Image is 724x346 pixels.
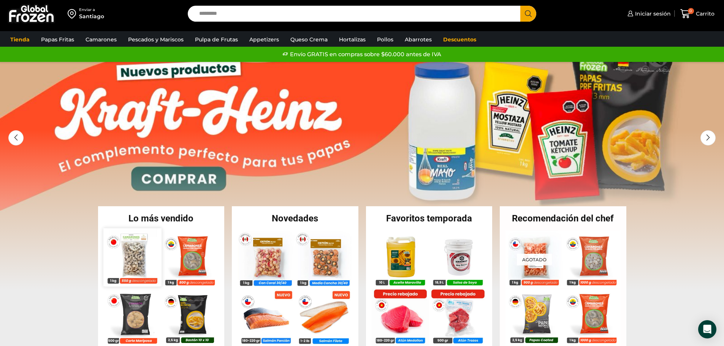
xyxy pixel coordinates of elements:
div: Open Intercom Messenger [698,320,716,338]
a: Appetizers [246,32,283,47]
h2: Lo más vendido [98,214,225,223]
a: Pulpa de Frutas [191,32,242,47]
div: Enviar a [79,7,104,13]
a: 0 Carrito [678,5,716,23]
button: Search button [520,6,536,22]
h2: Favoritos temporada [366,214,493,223]
span: Iniciar sesión [633,10,671,17]
a: Pollos [373,32,397,47]
a: Camarones [82,32,120,47]
a: Iniciar sesión [626,6,671,21]
img: address-field-icon.svg [68,7,79,20]
h2: Novedades [232,214,358,223]
h2: Recomendación del chef [500,214,626,223]
a: Descuentos [439,32,480,47]
div: Santiago [79,13,104,20]
a: Pescados y Mariscos [124,32,187,47]
a: Tienda [6,32,33,47]
div: Next slide [700,130,716,145]
a: Papas Fritas [37,32,78,47]
a: Abarrotes [401,32,436,47]
p: Agotado [517,253,552,265]
span: Carrito [694,10,714,17]
div: Previous slide [8,130,24,145]
span: 0 [688,8,694,14]
a: Queso Crema [287,32,331,47]
a: Hortalizas [335,32,369,47]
